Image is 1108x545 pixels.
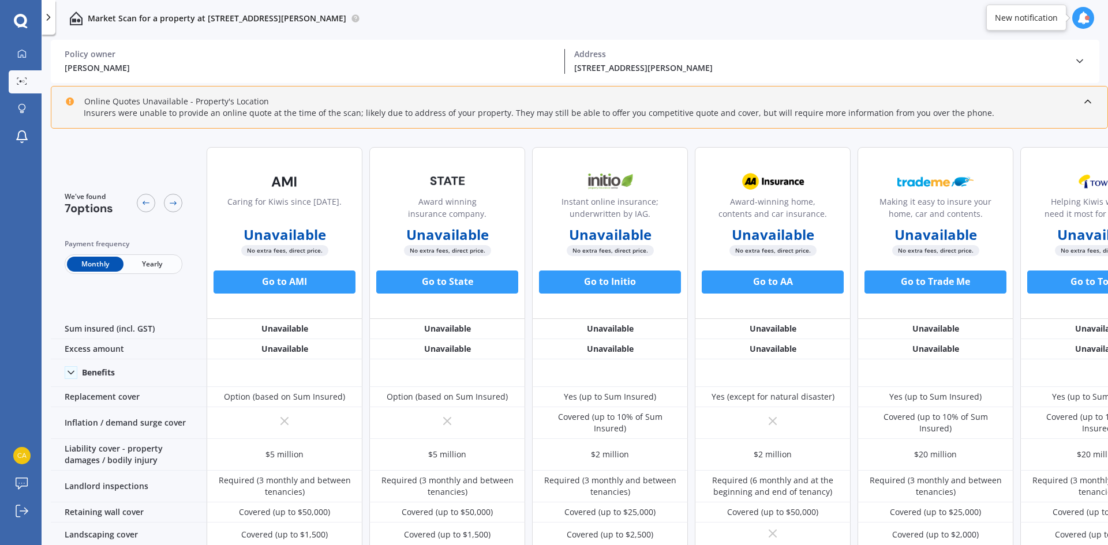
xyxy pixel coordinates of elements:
img: Initio.webp [572,167,648,196]
div: Retaining wall cover [51,502,207,523]
div: Address [574,49,1065,59]
span: 7 options [65,201,113,216]
span: No extra fees, direct price. [567,245,654,256]
div: Unavailable [532,339,688,359]
div: Unavailable [207,339,362,359]
div: Required (3 monthly and between tenancies) [866,475,1005,498]
div: $2 million [754,449,792,460]
div: Payment frequency [65,238,182,250]
div: Unavailable [858,319,1013,339]
span: No extra fees, direct price. [241,245,328,256]
div: Insurers were unable to provide an online quote at the time of the scan; likely due to address of... [65,107,1094,119]
div: Covered (up to $2,000) [892,529,979,540]
div: Online Quotes Unavailable - Property's Location [65,96,269,107]
button: Go to State [376,270,518,294]
div: Unavailable [369,319,525,339]
img: 368b18ba3277b66ca18afa0419443a17 [13,447,31,464]
button: Go to Initio [539,270,681,294]
b: Unavailable [732,229,814,240]
div: $5 million [265,449,304,460]
div: Unavailable [695,339,851,359]
span: Yearly [123,257,180,272]
div: Covered (up to $25,000) [564,506,656,518]
div: Instant online insurance; underwritten by IAG. [542,196,678,224]
div: [STREET_ADDRESS][PERSON_NAME] [574,62,1065,74]
div: $2 million [591,449,629,460]
div: Covered (up to $25,000) [890,506,981,518]
div: Benefits [82,367,115,378]
div: Liability cover - property damages / bodily injury [51,439,207,471]
div: Yes (except for natural disaster) [712,391,834,403]
div: Inflation / demand surge cover [51,407,207,439]
div: Caring for Kiwis since [DATE]. [227,196,342,224]
div: Making it easy to insure your home, car and contents. [867,196,1004,224]
div: Covered (up to $1,500) [404,529,491,540]
div: Landlord inspections [51,471,207,502]
b: Unavailable [569,229,652,240]
div: Covered (up to $50,000) [727,506,818,518]
div: Covered (up to $2,500) [567,529,653,540]
span: No extra fees, direct price. [892,245,979,256]
div: Covered (up to $1,500) [241,529,328,540]
div: Covered (up to $50,000) [402,506,493,518]
span: We've found [65,191,113,202]
b: Unavailable [894,229,977,240]
div: Unavailable [858,339,1013,359]
div: $5 million [428,449,466,460]
div: Option (based on Sum Insured) [224,391,345,403]
div: Unavailable [695,319,851,339]
div: Covered (up to 10% of Sum Insured) [866,411,1005,434]
div: Covered (up to $50,000) [239,506,330,518]
div: Yes (up to Sum Insured) [889,391,982,403]
img: State-text-1.webp [409,167,485,194]
div: Unavailable [532,319,688,339]
img: Trademe.webp [897,167,974,196]
p: Market Scan for a property at [STREET_ADDRESS][PERSON_NAME] [88,13,346,24]
b: Unavailable [406,229,489,240]
div: Unavailable [369,339,525,359]
div: Award-winning home, contents and car insurance. [705,196,841,224]
div: Required (6 monthly and at the beginning and end of tenancy) [703,475,842,498]
span: No extra fees, direct price. [729,245,817,256]
div: Replacement cover [51,387,207,407]
b: Unavailable [244,229,326,240]
div: Covered (up to 10% of Sum Insured) [541,411,679,434]
img: AMI-text-1.webp [246,167,323,196]
button: Go to AA [702,270,844,294]
div: Award winning insurance company. [379,196,515,224]
div: $20 million [914,449,957,460]
button: Go to Trade Me [864,270,1006,294]
div: Yes (up to Sum Insured) [564,391,656,403]
div: Excess amount [51,339,207,359]
button: Go to AMI [214,270,355,294]
div: [PERSON_NAME] [65,62,555,74]
span: Monthly [67,257,123,272]
div: Unavailable [207,319,362,339]
div: New notification [995,12,1058,24]
img: home-and-contents.b802091223b8502ef2dd.svg [69,12,83,25]
div: Required (3 monthly and between tenancies) [541,475,679,498]
span: No extra fees, direct price. [404,245,491,256]
div: Policy owner [65,49,555,59]
div: Required (3 monthly and between tenancies) [215,475,354,498]
img: AA.webp [735,167,811,196]
div: Required (3 monthly and between tenancies) [378,475,516,498]
div: Option (based on Sum Insured) [387,391,508,403]
div: Sum insured (incl. GST) [51,319,207,339]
